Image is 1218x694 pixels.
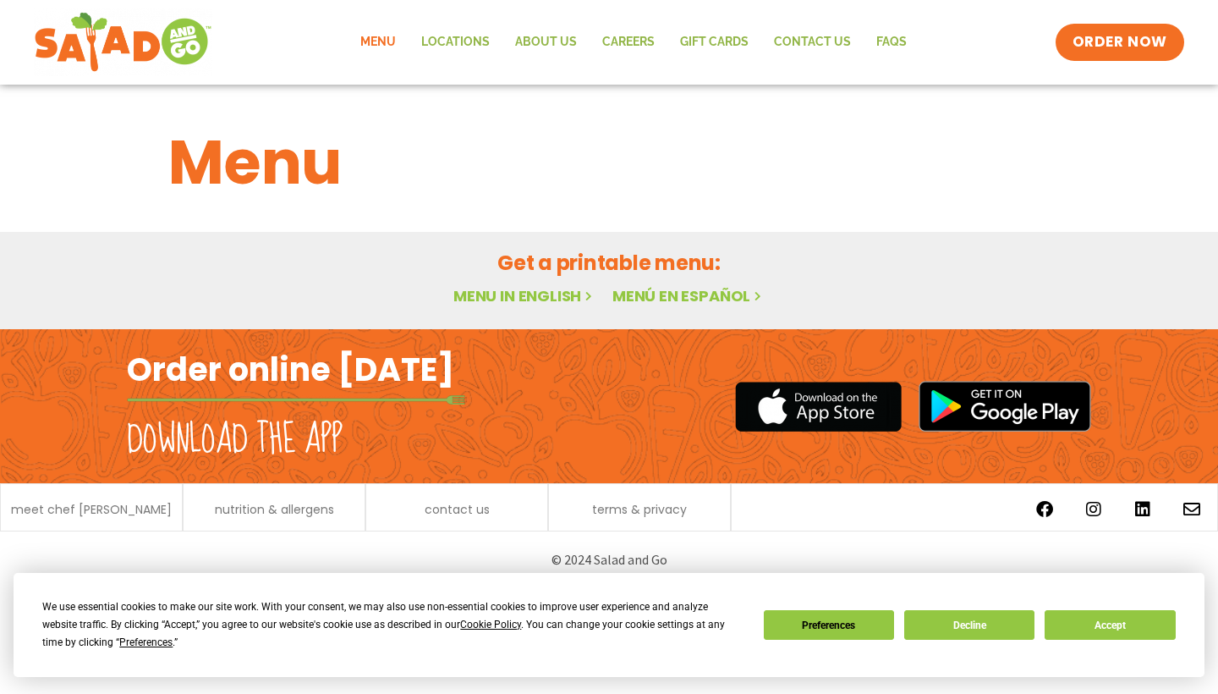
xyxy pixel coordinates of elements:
[735,379,902,434] img: appstore
[11,504,172,515] a: meet chef [PERSON_NAME]
[215,504,334,515] a: nutrition & allergens
[460,619,521,631] span: Cookie Policy
[119,636,173,648] span: Preferences
[34,8,212,76] img: new-SAG-logo-768×292
[425,504,490,515] a: contact us
[764,610,894,640] button: Preferences
[127,416,343,464] h2: Download the app
[127,349,454,390] h2: Order online [DATE]
[453,285,595,306] a: Menu in English
[864,23,919,62] a: FAQs
[1073,32,1167,52] span: ORDER NOW
[590,23,667,62] a: Careers
[919,381,1091,432] img: google_play
[168,117,1050,208] h1: Menu
[127,395,465,405] img: fork
[502,23,590,62] a: About Us
[592,504,687,515] a: terms & privacy
[667,23,761,62] a: GIFT CARDS
[612,285,765,306] a: Menú en español
[42,598,743,652] div: We use essential cookies to make our site work. With your consent, we may also use non-essential ...
[14,573,1204,677] div: Cookie Consent Prompt
[409,23,502,62] a: Locations
[761,23,864,62] a: Contact Us
[135,548,1083,571] p: © 2024 Salad and Go
[348,23,409,62] a: Menu
[904,610,1034,640] button: Decline
[1056,24,1184,61] a: ORDER NOW
[1045,610,1175,640] button: Accept
[348,23,919,62] nav: Menu
[168,248,1050,278] h2: Get a printable menu:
